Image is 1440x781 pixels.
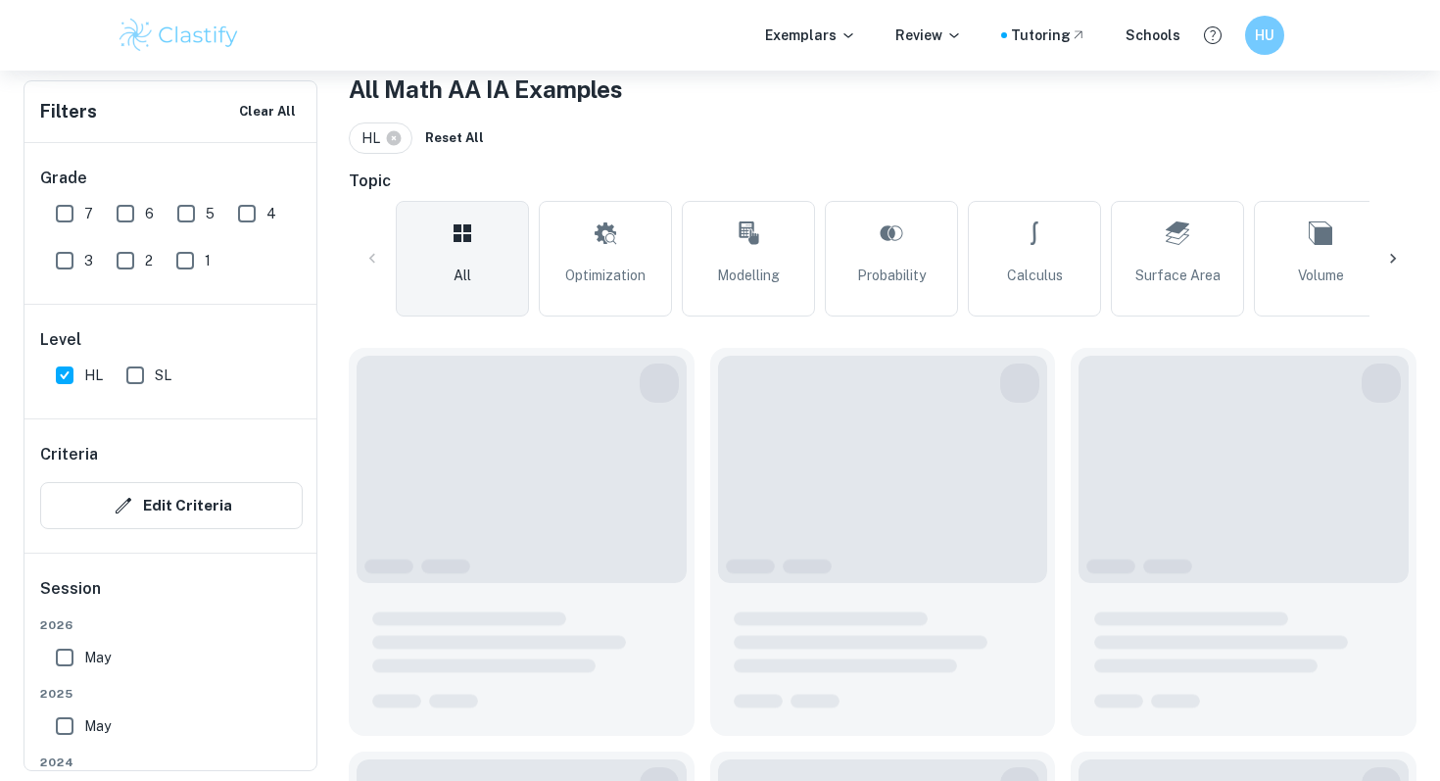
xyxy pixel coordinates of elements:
[454,265,471,286] span: All
[84,250,93,271] span: 3
[40,685,303,703] span: 2025
[1135,265,1221,286] span: Surface Area
[40,577,303,616] h6: Session
[1245,16,1284,55] button: HU
[1007,265,1063,286] span: Calculus
[565,265,646,286] span: Optimization
[1254,24,1276,46] h6: HU
[40,482,303,529] button: Edit Criteria
[717,265,780,286] span: Modelling
[349,122,412,154] div: HL
[40,98,97,125] h6: Filters
[40,167,303,190] h6: Grade
[420,123,489,153] button: Reset All
[1298,265,1344,286] span: Volume
[145,203,154,224] span: 6
[84,647,111,668] span: May
[84,203,93,224] span: 7
[155,365,171,386] span: SL
[84,715,111,737] span: May
[145,250,153,271] span: 2
[40,754,303,771] span: 2024
[117,16,241,55] img: Clastify logo
[349,72,1416,107] h1: All Math AA IA Examples
[1011,24,1086,46] a: Tutoring
[234,97,301,126] button: Clear All
[84,365,103,386] span: HL
[266,203,276,224] span: 4
[205,250,211,271] span: 1
[361,127,389,149] span: HL
[40,443,98,466] h6: Criteria
[40,328,303,352] h6: Level
[895,24,962,46] p: Review
[857,265,926,286] span: Probability
[1196,19,1229,52] button: Help and Feedback
[1126,24,1180,46] a: Schools
[349,170,1416,193] h6: Topic
[40,616,303,634] span: 2026
[765,24,856,46] p: Exemplars
[206,203,215,224] span: 5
